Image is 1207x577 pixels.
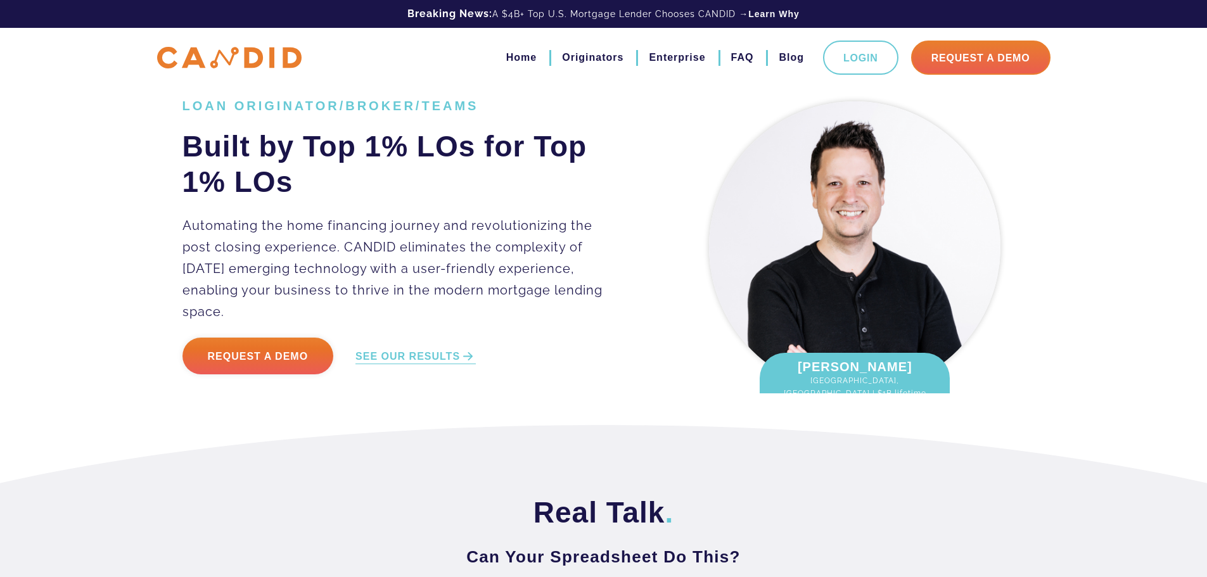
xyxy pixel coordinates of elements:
[562,47,623,68] a: Originators
[731,47,754,68] a: FAQ
[182,545,1025,568] h3: Can Your Spreadsheet Do This?
[182,338,334,374] a: Request a Demo
[157,47,302,69] img: CANDID APP
[407,8,492,20] b: Breaking News:
[649,47,705,68] a: Enterprise
[748,8,800,20] a: Learn Why
[506,47,537,68] a: Home
[355,350,476,364] a: SEE OUR RESULTS
[182,215,622,322] p: Automating the home financing journey and revolutionizing the post closing experience. CANDID eli...
[779,47,804,68] a: Blog
[182,495,1025,530] h2: Real Talk
[760,353,950,419] div: [PERSON_NAME]
[665,496,674,529] span: .
[182,129,622,200] h2: Built by Top 1% LOs for Top 1% LOs
[911,41,1051,75] a: Request A Demo
[772,374,937,412] span: [GEOGRAPHIC_DATA], [GEOGRAPHIC_DATA] | $1B lifetime fundings
[823,41,898,75] a: Login
[182,98,622,113] h1: LOAN ORIGINATOR/BROKER/TEAMS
